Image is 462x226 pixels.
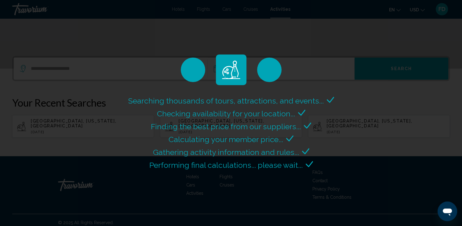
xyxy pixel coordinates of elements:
span: Checking availability for your location... [157,109,295,118]
span: Performing final calculations... please wait... [149,160,303,170]
iframe: Button to launch messaging window [438,202,457,221]
span: Finding the best price from our suppliers... [151,122,301,131]
span: Gathering activity information and rules... [153,148,299,157]
span: Searching thousands of tours, attractions, and events... [128,96,324,105]
span: Calculating your member price... [169,135,283,144]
